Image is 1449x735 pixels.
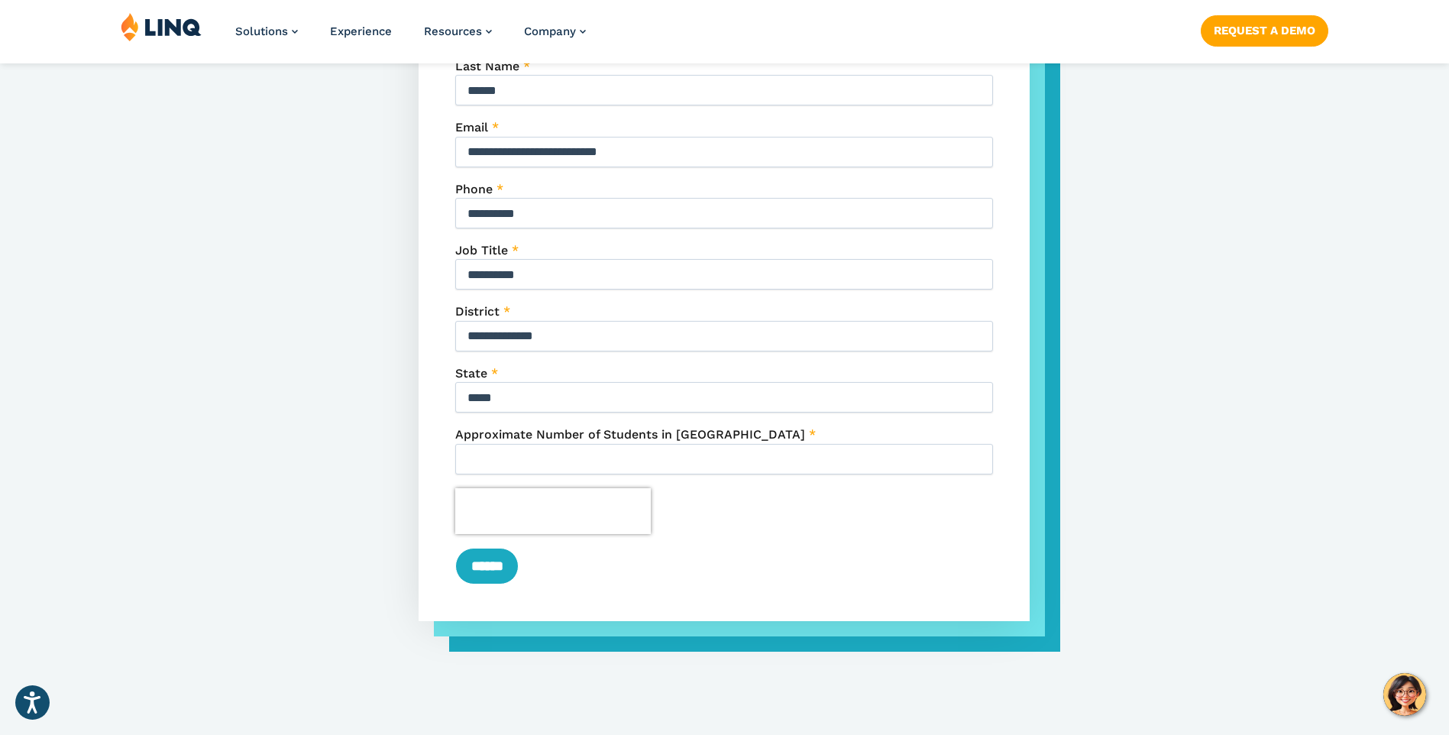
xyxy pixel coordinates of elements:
[424,24,482,38] span: Resources
[424,24,492,38] a: Resources
[455,304,500,319] span: District
[235,24,298,38] a: Solutions
[235,12,586,63] nav: Primary Navigation
[455,488,651,534] iframe: reCAPTCHA
[1201,15,1328,46] a: Request a Demo
[455,182,493,196] span: Phone
[455,120,488,134] span: Email
[1383,673,1426,716] button: Hello, have a question? Let’s chat.
[524,24,586,38] a: Company
[121,12,202,41] img: LINQ | K‑12 Software
[455,59,519,73] span: Last Name
[455,243,508,257] span: Job Title
[455,427,805,442] span: Approximate Number of Students in [GEOGRAPHIC_DATA]
[1201,12,1328,46] nav: Button Navigation
[455,366,487,380] span: State
[235,24,288,38] span: Solutions
[524,24,576,38] span: Company
[330,24,392,38] a: Experience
